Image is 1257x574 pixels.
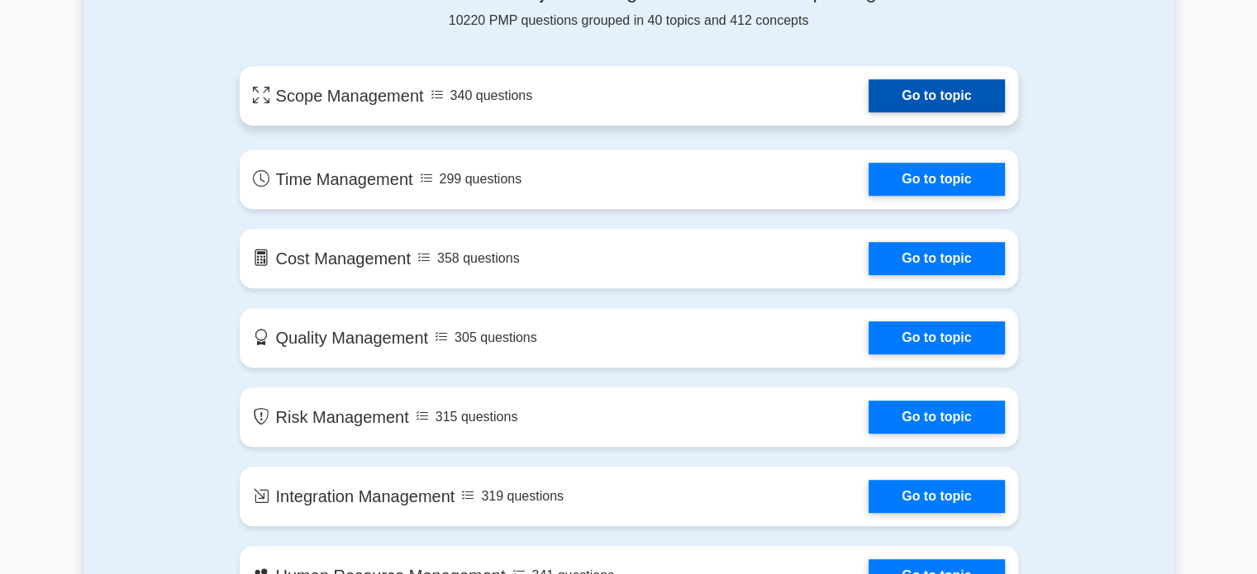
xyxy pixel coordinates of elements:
[869,242,1004,275] a: Go to topic
[869,79,1004,112] a: Go to topic
[869,321,1004,354] a: Go to topic
[869,401,1004,434] a: Go to topic
[869,163,1004,196] a: Go to topic
[869,480,1004,513] a: Go to topic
